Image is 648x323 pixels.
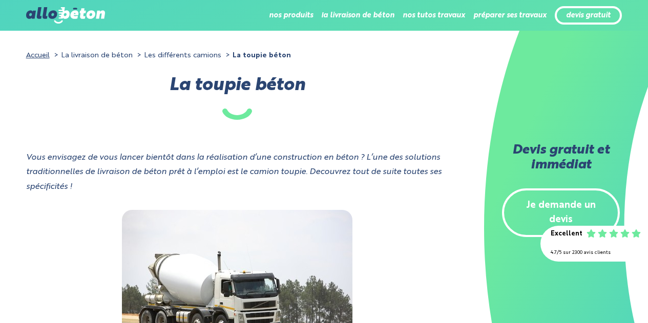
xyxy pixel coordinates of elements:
li: nos produits [269,3,313,28]
i: Vous envisagez de vous lancer bientôt dans la réalisation d’une construction en béton ? L’une des... [26,154,442,191]
h2: Devis gratuit et immédiat [502,143,620,173]
a: Je demande un devis [502,188,620,238]
li: la livraison de béton [321,3,394,28]
li: La toupie béton [223,48,291,63]
a: devis gratuit [566,11,611,20]
li: Les différents camions [135,48,221,63]
img: allobéton [26,7,105,24]
div: Excellent [551,227,582,242]
div: 4.7/5 sur 2300 avis clients [551,246,638,261]
a: Accueil [26,52,50,59]
li: nos tutos travaux [403,3,465,28]
li: La livraison de béton [52,48,133,63]
li: préparer ses travaux [473,3,547,28]
h1: La toupie béton [26,78,448,120]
